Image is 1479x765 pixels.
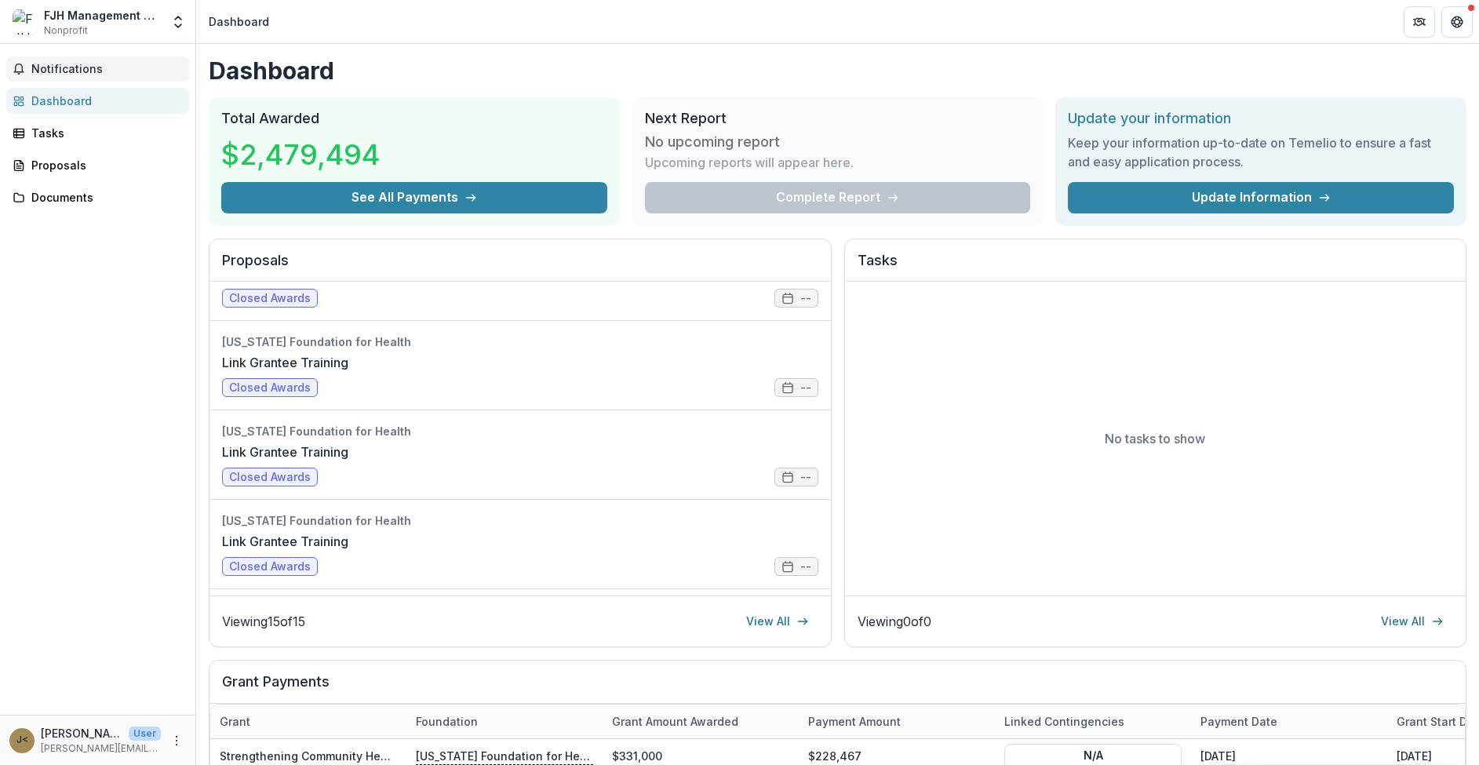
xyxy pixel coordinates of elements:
[221,133,380,176] h3: $2,479,494
[1068,133,1454,171] h3: Keep your information up-to-date on Temelio to ensure a fast and easy application process.
[1441,6,1473,38] button: Get Help
[222,612,305,631] p: Viewing 15 of 15
[44,24,88,38] span: Nonprofit
[167,6,189,38] button: Open entity switcher
[799,713,910,730] div: Payment Amount
[799,705,995,738] div: Payment Amount
[995,705,1191,738] div: Linked Contingencies
[31,189,177,206] div: Documents
[737,609,818,634] a: View All
[1191,705,1387,738] div: Payment date
[222,532,348,551] a: Link Grantee Training
[221,182,607,213] button: See All Payments
[6,184,189,210] a: Documents
[41,741,161,756] p: [PERSON_NAME][EMAIL_ADDRESS][DOMAIN_NAME]
[1191,713,1287,730] div: Payment date
[210,705,406,738] div: Grant
[222,264,457,282] a: [US_STATE] Rural Health Clinic Initiative
[222,443,348,461] a: Link Grantee Training
[31,125,177,141] div: Tasks
[995,713,1134,730] div: Linked Contingencies
[222,252,818,282] h2: Proposals
[6,152,189,178] a: Proposals
[406,705,603,738] div: Foundation
[31,157,177,173] div: Proposals
[1372,609,1453,634] a: View All
[1068,182,1454,213] a: Update Information
[221,110,607,127] h2: Total Awarded
[416,747,593,764] p: [US_STATE] Foundation for Health
[202,10,275,33] nav: breadcrumb
[209,13,269,30] div: Dashboard
[603,705,799,738] div: Grant amount awarded
[6,88,189,114] a: Dashboard
[603,713,748,730] div: Grant amount awarded
[1404,6,1435,38] button: Partners
[31,63,183,76] span: Notifications
[645,153,854,172] p: Upcoming reports will appear here.
[16,735,28,745] div: Jessica Petrie Thelemaque <jessica@wintonpolicygroup.com>
[645,110,1031,127] h2: Next Report
[44,7,161,24] div: FJH Management Services, LLC
[6,56,189,82] button: Notifications
[31,93,177,109] div: Dashboard
[13,9,38,35] img: FJH Management Services, LLC
[41,725,122,741] p: [PERSON_NAME] <[PERSON_NAME][EMAIL_ADDRESS][DOMAIN_NAME]>
[129,727,161,741] p: User
[858,252,1454,282] h2: Tasks
[209,56,1466,85] h1: Dashboard
[645,133,780,151] h3: No upcoming report
[220,749,574,763] a: Strengthening Community Health Worker Capacity in [US_STATE]
[167,731,186,750] button: More
[210,713,260,730] div: Grant
[858,612,931,631] p: Viewing 0 of 0
[6,120,189,146] a: Tasks
[1105,429,1205,448] p: No tasks to show
[222,353,348,372] a: Link Grantee Training
[222,673,1453,703] h2: Grant Payments
[406,713,487,730] div: Foundation
[1068,110,1454,127] h2: Update your information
